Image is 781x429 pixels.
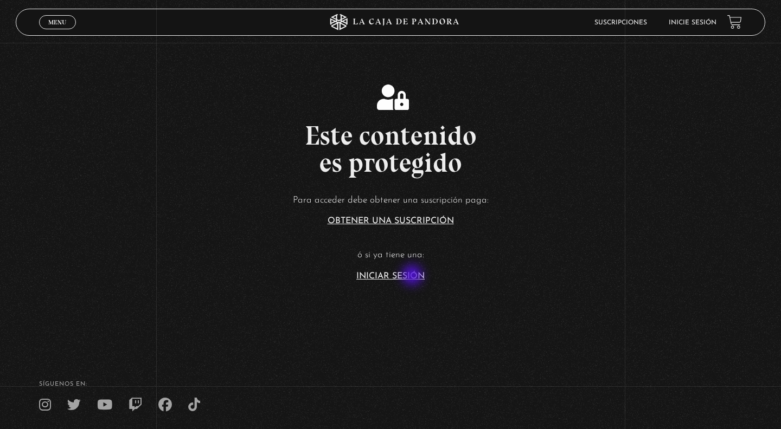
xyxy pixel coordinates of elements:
[39,381,742,387] h4: SÍguenos en:
[594,19,647,26] a: Suscripciones
[669,19,716,26] a: Inicie sesión
[48,19,66,25] span: Menu
[356,272,425,281] a: Iniciar Sesión
[328,217,454,225] a: Obtener una suscripción
[45,28,71,36] span: Cerrar
[727,15,742,29] a: View your shopping cart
